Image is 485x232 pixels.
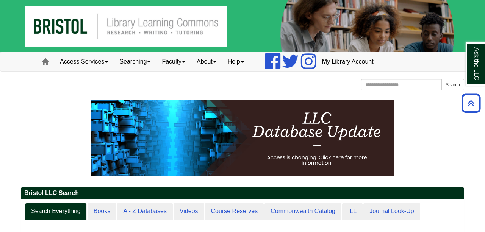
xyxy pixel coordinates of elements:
[264,203,341,220] a: Commonwealth Catalog
[441,79,464,90] button: Search
[88,203,116,220] a: Books
[363,203,420,220] a: Journal Look-Up
[91,100,394,176] img: HTML tutorial
[114,52,156,71] a: Searching
[156,52,191,71] a: Faculty
[342,203,363,220] a: ILL
[191,52,222,71] a: About
[54,52,114,71] a: Access Services
[316,52,379,71] a: My Library Account
[222,52,250,71] a: Help
[25,203,87,220] a: Search Everything
[21,187,464,199] h2: Bristol LLC Search
[205,203,264,220] a: Course Reserves
[459,98,483,108] a: Back to Top
[117,203,173,220] a: A - Z Databases
[174,203,204,220] a: Videos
